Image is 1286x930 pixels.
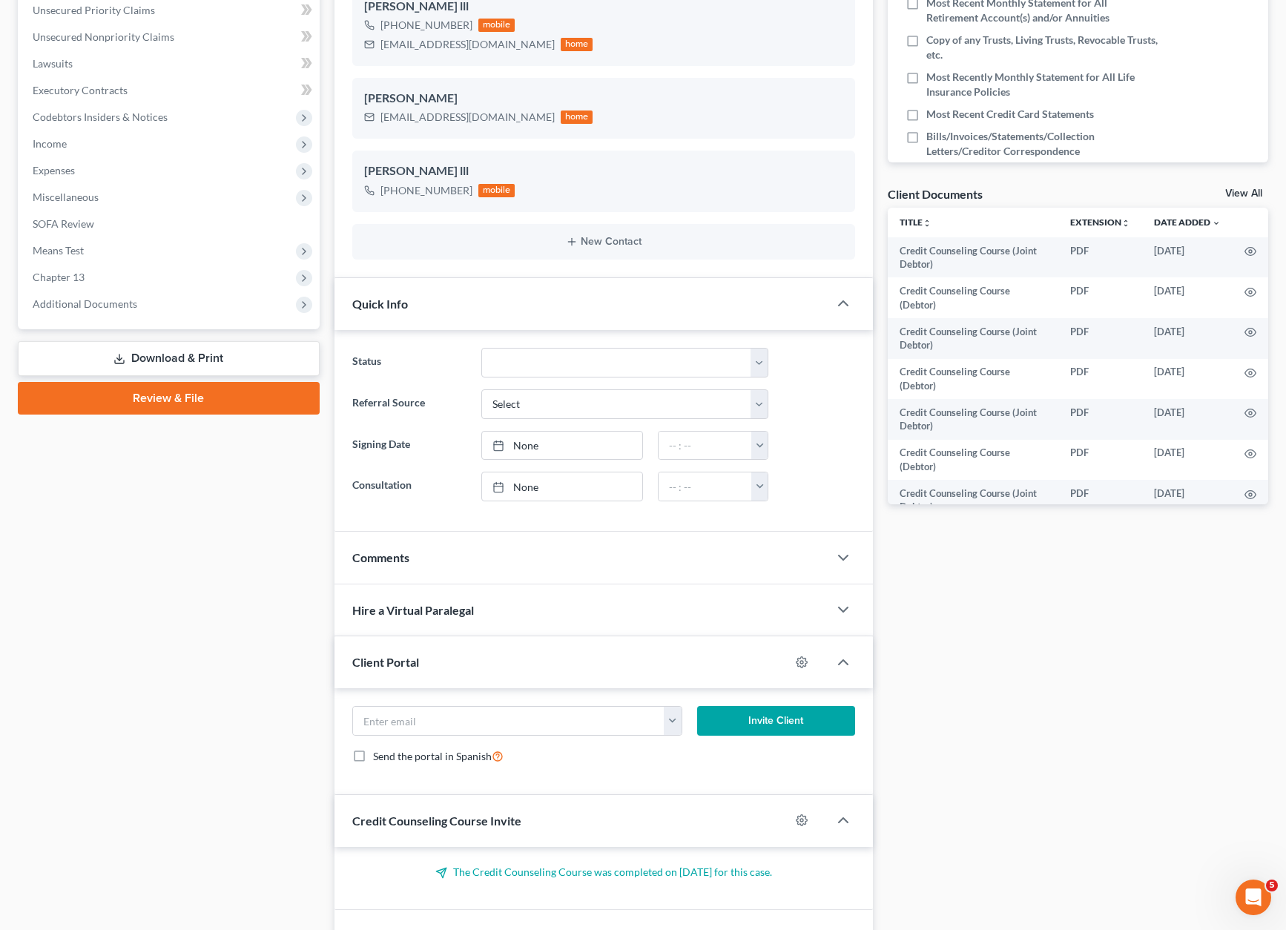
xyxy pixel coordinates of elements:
[21,77,320,104] a: Executory Contracts
[888,237,1058,278] td: Credit Counseling Course (Joint Debtor)
[1142,480,1233,521] td: [DATE]
[33,271,85,283] span: Chapter 13
[364,90,843,108] div: [PERSON_NAME]
[1058,480,1142,521] td: PDF
[1058,318,1142,359] td: PDF
[923,219,931,228] i: unfold_more
[888,359,1058,400] td: Credit Counseling Course (Debtor)
[1236,880,1271,915] iframe: Intercom live chat
[926,107,1094,122] span: Most Recent Credit Card Statements
[1212,219,1221,228] i: expand_more
[352,550,409,564] span: Comments
[364,162,843,180] div: [PERSON_NAME] lll
[33,244,84,257] span: Means Test
[888,277,1058,318] td: Credit Counseling Course (Debtor)
[482,432,642,460] a: None
[478,19,515,32] div: mobile
[33,164,75,177] span: Expenses
[380,183,472,198] div: [PHONE_NUMBER]
[1154,217,1221,228] a: Date Added expand_more
[926,70,1161,99] span: Most Recently Monthly Statement for All Life Insurance Policies
[21,211,320,237] a: SOFA Review
[364,236,843,248] button: New Contact
[21,24,320,50] a: Unsecured Nonpriority Claims
[352,865,855,880] p: The Credit Counseling Course was completed on [DATE] for this case.
[21,50,320,77] a: Lawsuits
[352,297,408,311] span: Quick Info
[1058,399,1142,440] td: PDF
[33,84,128,96] span: Executory Contracts
[888,480,1058,521] td: Credit Counseling Course (Joint Debtor)
[1058,237,1142,278] td: PDF
[926,129,1161,159] span: Bills/Invoices/Statements/Collection Letters/Creditor Correspondence
[18,341,320,376] a: Download & Print
[1058,277,1142,318] td: PDF
[1142,237,1233,278] td: [DATE]
[33,217,94,230] span: SOFA Review
[1142,440,1233,481] td: [DATE]
[659,432,752,460] input: -- : --
[33,191,99,203] span: Miscellaneous
[697,706,855,736] button: Invite Client
[900,217,931,228] a: Titleunfold_more
[33,57,73,70] span: Lawsuits
[1142,318,1233,359] td: [DATE]
[353,707,665,735] input: Enter email
[352,655,419,669] span: Client Portal
[926,33,1161,62] span: Copy of any Trusts, Living Trusts, Revocable Trusts, etc.
[1142,359,1233,400] td: [DATE]
[352,603,474,617] span: Hire a Virtual Paralegal
[1266,880,1278,891] span: 5
[380,110,555,125] div: [EMAIL_ADDRESS][DOMAIN_NAME]
[33,4,155,16] span: Unsecured Priority Claims
[888,399,1058,440] td: Credit Counseling Course (Joint Debtor)
[33,30,174,43] span: Unsecured Nonpriority Claims
[561,38,593,51] div: home
[18,382,320,415] a: Review & File
[33,111,168,123] span: Codebtors Insiders & Notices
[888,440,1058,481] td: Credit Counseling Course (Debtor)
[1225,188,1262,199] a: View All
[1142,399,1233,440] td: [DATE]
[33,297,137,310] span: Additional Documents
[345,472,475,501] label: Consultation
[888,318,1058,359] td: Credit Counseling Course (Joint Debtor)
[33,137,67,150] span: Income
[888,186,983,202] div: Client Documents
[345,431,475,461] label: Signing Date
[1070,217,1130,228] a: Extensionunfold_more
[352,814,521,828] span: Credit Counseling Course Invite
[345,348,475,377] label: Status
[659,472,752,501] input: -- : --
[380,37,555,52] div: [EMAIL_ADDRESS][DOMAIN_NAME]
[373,750,492,762] span: Send the portal in Spanish
[561,111,593,124] div: home
[345,389,475,419] label: Referral Source
[482,472,642,501] a: None
[1058,359,1142,400] td: PDF
[1058,440,1142,481] td: PDF
[1142,277,1233,318] td: [DATE]
[380,18,472,33] div: [PHONE_NUMBER]
[1121,219,1130,228] i: unfold_more
[478,184,515,197] div: mobile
